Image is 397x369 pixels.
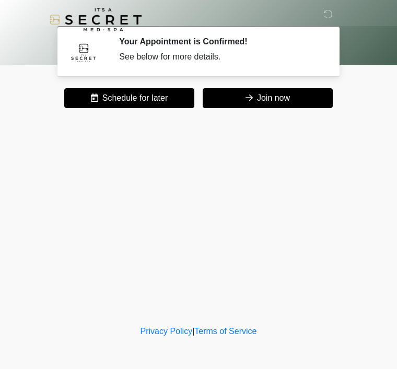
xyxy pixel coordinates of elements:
img: Agent Avatar [68,37,99,68]
a: Privacy Policy [141,327,193,336]
a: | [192,327,194,336]
h2: Your Appointment is Confirmed! [119,37,321,46]
div: See below for more details. [119,51,321,63]
a: Terms of Service [194,327,256,336]
button: Schedule for later [64,88,194,108]
button: Join now [203,88,333,108]
img: It's A Secret Med Spa Logo [50,8,142,31]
